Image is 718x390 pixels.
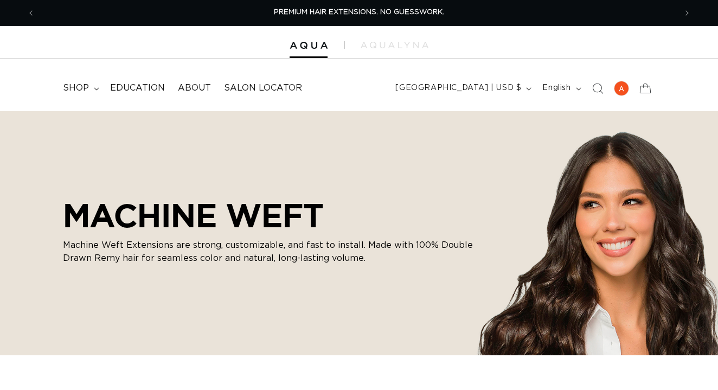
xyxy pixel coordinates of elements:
[361,42,428,48] img: aqualyna.com
[389,78,536,99] button: [GEOGRAPHIC_DATA] | USD $
[104,76,171,100] a: Education
[171,76,217,100] a: About
[19,3,43,23] button: Previous announcement
[536,78,585,99] button: English
[395,82,521,94] span: [GEOGRAPHIC_DATA] | USD $
[586,76,610,100] summary: Search
[110,82,165,94] span: Education
[63,82,89,94] span: shop
[63,196,475,234] h2: MACHINE WEFT
[56,76,104,100] summary: shop
[290,42,328,49] img: Aqua Hair Extensions
[63,239,475,265] p: Machine Weft Extensions are strong, customizable, and fast to install. Made with 100% Double Draw...
[274,9,444,16] span: PREMIUM HAIR EXTENSIONS. NO GUESSWORK.
[542,82,570,94] span: English
[217,76,309,100] a: Salon Locator
[224,82,302,94] span: Salon Locator
[675,3,699,23] button: Next announcement
[178,82,211,94] span: About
